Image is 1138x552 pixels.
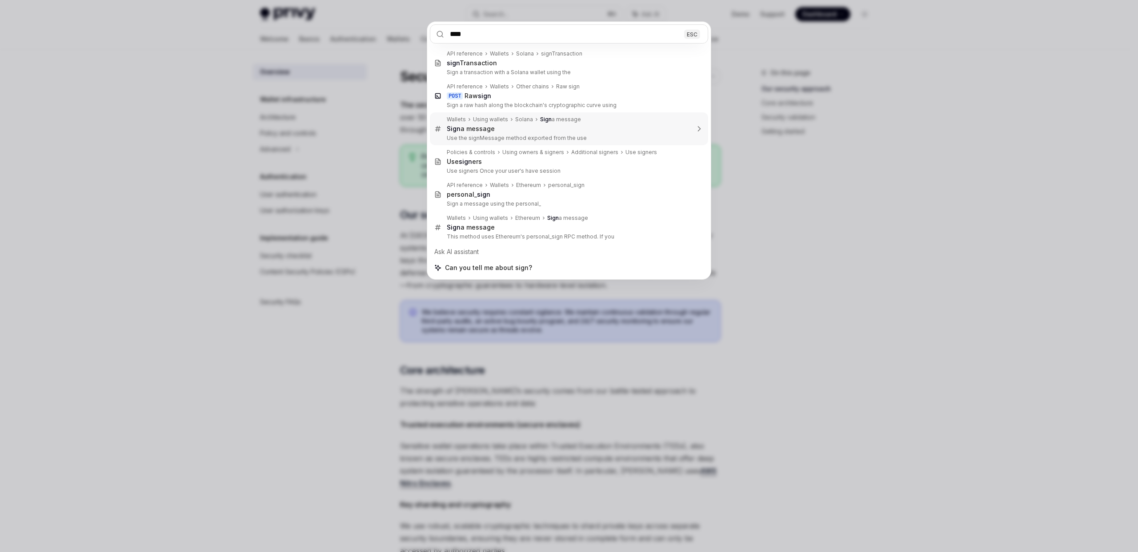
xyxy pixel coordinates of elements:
[516,83,549,90] div: Other chains
[684,29,700,39] div: ESC
[447,158,482,166] div: Use ers
[490,83,509,90] div: Wallets
[447,167,689,175] p: Use signers Once your user's have session
[447,59,497,67] div: Transaction
[447,200,689,207] p: Sign a message using the personal_
[548,182,585,189] div: personal_sign
[540,116,552,123] b: Sign
[516,182,541,189] div: Ethereum
[447,214,466,222] div: Wallets
[447,135,689,142] p: Use the signMessage method exported from the use
[478,92,491,99] b: sign
[447,223,461,231] b: Sign
[540,116,581,123] div: a message
[547,214,588,222] div: a message
[502,149,564,156] div: Using owners & signers
[477,191,490,198] b: sign
[473,116,508,123] div: Using wallets
[490,182,509,189] div: Wallets
[447,69,689,76] p: Sign a transaction with a Solana wallet using the
[556,83,580,90] div: Raw sign
[459,158,472,165] b: sign
[447,102,689,109] p: Sign a raw hash along the blockchain's cryptographic curve using
[447,116,466,123] div: Wallets
[515,116,533,123] div: Solana
[465,92,491,100] div: Raw
[447,125,495,133] div: a message
[447,59,460,67] b: sign
[571,149,618,156] div: Additional signers
[447,182,483,189] div: API reference
[447,125,461,132] b: Sign
[447,223,495,231] div: a message
[515,214,540,222] div: Ethereum
[430,244,708,260] div: Ask AI assistant
[447,92,463,99] div: POST
[516,50,534,57] div: Solana
[447,83,483,90] div: API reference
[447,191,490,199] div: personal_
[447,50,483,57] div: API reference
[447,233,689,240] p: This method uses Ethereum's personal_sign RPC method. If you
[541,50,582,57] div: signTransaction
[447,149,495,156] div: Policies & controls
[473,214,508,222] div: Using wallets
[490,50,509,57] div: Wallets
[625,149,657,156] div: Use signers
[445,263,532,272] span: Can you tell me about sign?
[547,214,559,221] b: Sign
